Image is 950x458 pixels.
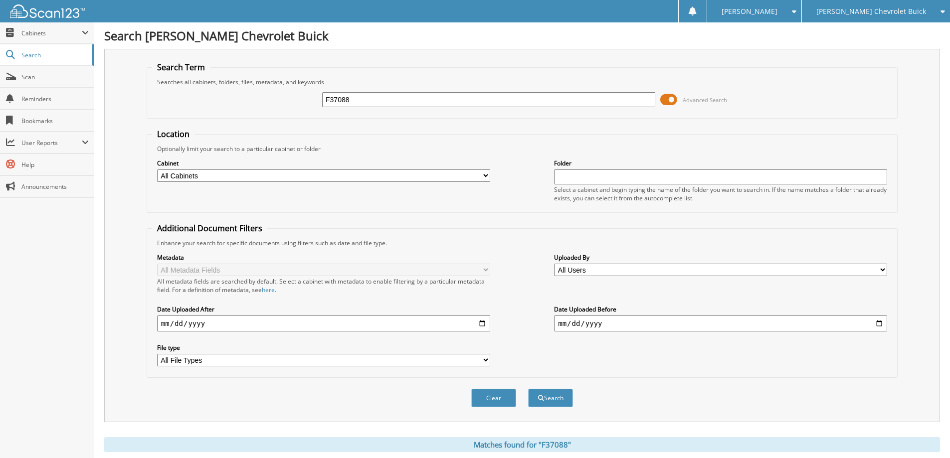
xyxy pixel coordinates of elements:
[554,305,887,313] label: Date Uploaded Before
[554,253,887,262] label: Uploaded By
[816,8,926,14] span: [PERSON_NAME] Chevrolet Buick
[471,389,516,407] button: Clear
[722,8,777,14] span: [PERSON_NAME]
[152,145,892,153] div: Optionally limit your search to a particular cabinet or folder
[554,185,887,202] div: Select a cabinet and begin typing the name of the folder you want to search in. If the name match...
[10,4,85,18] img: scan123-logo-white.svg
[262,286,275,294] a: here
[157,253,490,262] label: Metadata
[554,315,887,331] input: end
[152,129,194,140] legend: Location
[21,51,87,59] span: Search
[683,96,727,104] span: Advanced Search
[21,139,82,147] span: User Reports
[21,160,89,169] span: Help
[152,223,267,234] legend: Additional Document Filters
[152,62,210,73] legend: Search Term
[157,315,490,331] input: start
[554,159,887,167] label: Folder
[21,182,89,191] span: Announcements
[104,437,940,452] div: Matches found for "F37088"
[528,389,573,407] button: Search
[157,343,490,352] label: File type
[157,159,490,167] label: Cabinet
[21,29,82,37] span: Cabinets
[21,95,89,103] span: Reminders
[157,305,490,313] label: Date Uploaded After
[21,117,89,125] span: Bookmarks
[152,239,892,247] div: Enhance your search for specific documents using filters such as date and file type.
[157,277,490,294] div: All metadata fields are searched by default. Select a cabinet with metadata to enable filtering b...
[104,27,940,44] h1: Search [PERSON_NAME] Chevrolet Buick
[152,78,892,86] div: Searches all cabinets, folders, files, metadata, and keywords
[21,73,89,81] span: Scan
